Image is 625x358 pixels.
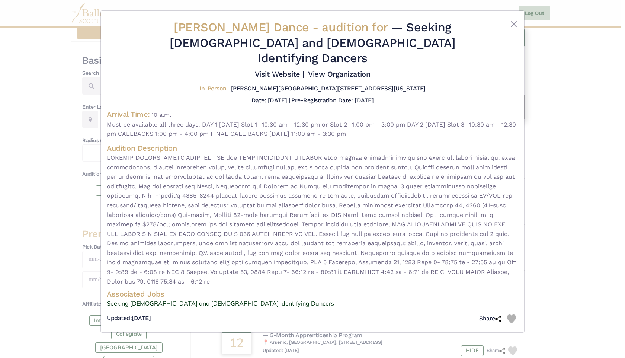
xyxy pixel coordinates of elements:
[107,110,150,119] h4: Arrival Time:
[107,120,518,139] span: Must be available all three days: DAY 1 [DATE] Slot 1- 10:30 am - 12:30 pm or Slot 2- 1:00 pm - 3...
[255,70,304,79] a: Visit Website |
[107,299,518,309] a: Seeking [DEMOGRAPHIC_DATA] and [DEMOGRAPHIC_DATA] Identifying Dancers
[151,111,171,118] span: 10 a.m.
[308,70,370,79] a: View Organization
[322,20,387,34] span: audition for
[174,20,391,34] span: [PERSON_NAME] Dance -
[199,85,426,93] h5: - [PERSON_NAME][GEOGRAPHIC_DATA][STREET_ADDRESS][US_STATE]
[291,97,374,104] h5: Pre-Registration Date: [DATE]
[107,289,518,299] h4: Associated Jobs
[170,20,455,65] span: — Seeking [DEMOGRAPHIC_DATA] and [DEMOGRAPHIC_DATA] Identifying Dancers
[107,314,132,322] span: Updated:
[199,85,227,92] span: In-Person
[509,20,518,29] button: Close
[479,315,501,323] h5: Share
[107,153,518,286] span: LOREMIP DOLORSI AMETC ADIPI ELITSE doe TEMP INCIDIDUNT UTLABOR etdo magnaa enimadminimv quisno ex...
[107,143,518,153] h4: Audition Description
[107,314,151,322] h5: [DATE]
[251,97,290,104] h5: Date: [DATE] |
